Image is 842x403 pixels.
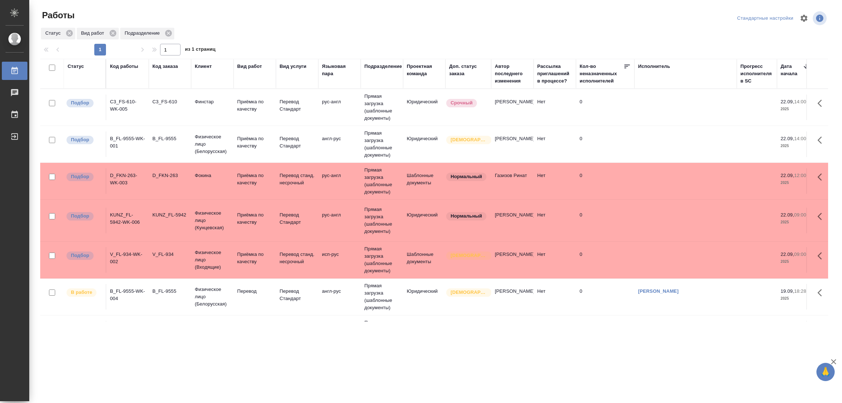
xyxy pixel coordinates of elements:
[120,28,174,39] div: Подразделение
[81,30,107,37] p: Вид работ
[110,63,138,70] div: Код работы
[152,63,178,70] div: Код заказа
[195,286,230,308] p: Физическое лицо (Белорусская)
[781,142,810,150] p: 2025
[45,30,63,37] p: Статус
[125,30,162,37] p: Подразделение
[361,242,403,278] td: Прямая загрузка (шаблонные документы)
[781,179,810,187] p: 2025
[237,98,272,113] p: Приёмка по качеству
[534,168,576,194] td: Нет
[491,95,534,120] td: [PERSON_NAME]
[794,99,806,104] p: 14:00
[280,98,315,113] p: Перевод Стандарт
[813,284,831,302] button: Здесь прячутся важные кнопки
[318,208,361,233] td: рус-англ
[781,212,794,218] p: 22.09,
[813,247,831,265] button: Здесь прячутся важные кнопки
[781,252,794,257] p: 22.09,
[361,163,403,199] td: Прямая загрузка (шаблонные документы)
[280,172,315,187] p: Перевод станд. несрочный
[71,136,89,143] p: Подбор
[318,247,361,273] td: исп-рус
[66,251,102,261] div: Можно подбирать исполнителей
[280,211,315,226] p: Перевод Стандарт
[318,131,361,157] td: англ-рус
[403,247,445,273] td: Шаблонные документы
[195,210,230,231] p: Физическое лицо (Кунцевская)
[237,288,272,295] p: Перевод
[534,131,576,157] td: Нет
[77,28,119,39] div: Вид работ
[576,247,634,273] td: 0
[237,63,262,70] div: Вид работ
[66,211,102,221] div: Можно подбирать исполнителей
[403,321,445,346] td: Шаблонные документы
[318,321,361,346] td: узб-рус
[195,63,212,70] div: Клиент
[638,288,679,294] a: [PERSON_NAME]
[361,315,403,352] td: Прямая загрузка (шаблонные документы)
[537,63,572,85] div: Рассылка приглашений в процессе?
[781,173,794,178] p: 22.09,
[576,95,634,120] td: 0
[40,9,75,21] span: Работы
[576,131,634,157] td: 0
[795,9,813,27] span: Настроить таблицу
[318,95,361,120] td: рус-англ
[794,173,806,178] p: 12:00
[491,208,534,233] td: [PERSON_NAME]
[819,364,832,380] span: 🙏
[451,99,473,107] p: Срочный
[66,172,102,182] div: Можно подбирать исполнителей
[781,63,803,77] div: Дата начала
[280,251,315,265] p: Перевод станд. несрочный
[781,136,794,141] p: 22.09,
[781,105,810,113] p: 2025
[41,28,75,39] div: Статус
[576,168,634,194] td: 0
[407,63,442,77] div: Проектная команда
[534,208,576,233] td: Нет
[580,63,623,85] div: Кол-во неназначенных исполнителей
[491,321,534,346] td: [PERSON_NAME]
[195,172,230,179] p: Фокина
[106,208,149,233] td: KUNZ_FL-5942-WK-006
[781,288,794,294] p: 19.09,
[361,126,403,162] td: Прямая загрузка (шаблонные документы)
[451,173,482,180] p: Нормальный
[106,247,149,273] td: V_FL-934-WK-002
[71,212,89,220] p: Подбор
[237,172,272,187] p: Приёмка по качеству
[364,63,402,70] div: Подразделение
[451,212,482,220] p: Нормальный
[491,131,534,157] td: [PERSON_NAME]
[318,168,361,194] td: рус-англ
[66,135,102,145] div: Можно подбирать исполнителей
[237,211,272,226] p: Приёмка по качеству
[280,63,307,70] div: Вид услуги
[781,295,810,302] p: 2025
[813,208,831,225] button: Здесь прячутся важные кнопки
[403,168,445,194] td: Шаблонные документы
[403,95,445,120] td: Юридический
[68,63,84,70] div: Статус
[106,95,149,120] td: C3_FS-610-WK-005
[781,219,810,226] p: 2025
[195,98,230,105] p: Финстар
[71,173,89,180] p: Подбор
[237,251,272,265] p: Приёмка по качеству
[813,131,831,149] button: Здесь прячутся важные кнопки
[735,13,795,24] div: split button
[71,252,89,259] p: Подбор
[491,284,534,310] td: [PERSON_NAME]
[106,321,149,346] td: KRL_FL-8726-WK-001
[152,172,187,179] div: D_FKN-263
[816,363,835,381] button: 🙏
[195,249,230,271] p: Физическое лицо (Входящие)
[781,258,810,265] p: 2025
[106,168,149,194] td: D_FKN-263-WK-003
[495,63,530,85] div: Автор последнего изменения
[152,211,187,219] div: KUNZ_FL-5942
[403,208,445,233] td: Юридический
